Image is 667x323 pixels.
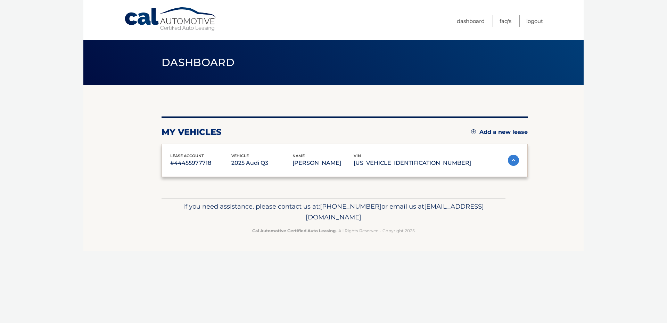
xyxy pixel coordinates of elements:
[354,158,471,168] p: [US_VEHICLE_IDENTIFICATION_NUMBER]
[231,158,293,168] p: 2025 Audi Q3
[293,158,354,168] p: [PERSON_NAME]
[457,15,485,27] a: Dashboard
[252,228,336,233] strong: Cal Automotive Certified Auto Leasing
[508,155,519,166] img: accordion-active.svg
[526,15,543,27] a: Logout
[471,129,528,136] a: Add a new lease
[166,227,501,234] p: - All Rights Reserved - Copyright 2025
[170,153,204,158] span: lease account
[162,127,222,137] h2: my vehicles
[162,56,234,69] span: Dashboard
[471,129,476,134] img: add.svg
[354,153,361,158] span: vin
[293,153,305,158] span: name
[231,153,249,158] span: vehicle
[500,15,511,27] a: FAQ's
[320,202,381,210] span: [PHONE_NUMBER]
[124,7,218,32] a: Cal Automotive
[170,158,231,168] p: #44455977718
[166,201,501,223] p: If you need assistance, please contact us at: or email us at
